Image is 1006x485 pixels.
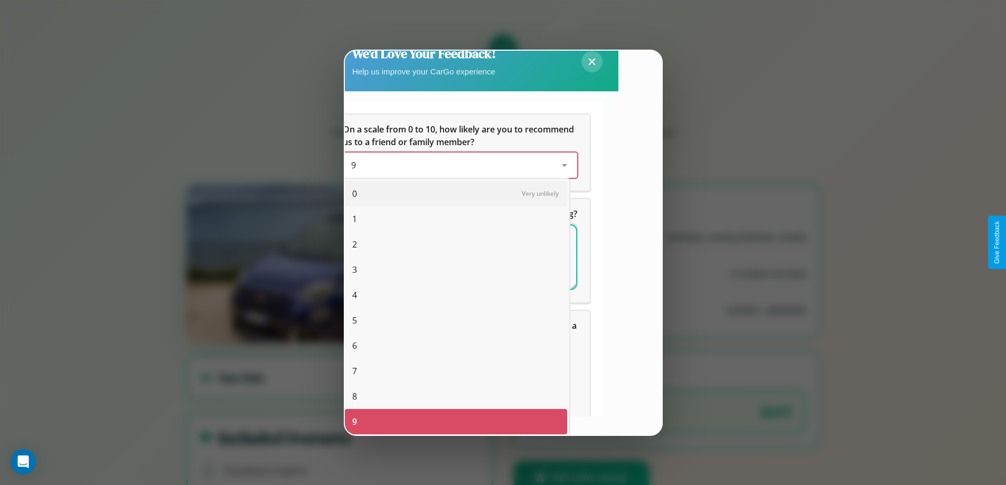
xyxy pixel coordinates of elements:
[352,415,357,428] span: 9
[345,333,567,358] div: 6
[522,189,559,198] span: Very unlikely
[345,232,567,257] div: 2
[352,213,357,225] span: 1
[352,45,496,62] h2: We'd Love Your Feedback!
[343,320,579,344] span: Which of the following features do you value the most in a vehicle?
[345,257,567,282] div: 3
[345,409,567,434] div: 9
[345,282,567,308] div: 4
[352,263,357,276] span: 3
[352,314,357,327] span: 5
[345,181,567,206] div: 0
[352,339,357,352] span: 6
[352,390,357,403] span: 8
[343,208,577,220] span: What can we do to make your experience more satisfying?
[345,358,567,384] div: 7
[352,187,357,200] span: 0
[352,238,357,251] span: 2
[343,123,577,148] h5: On a scale from 0 to 10, how likely are you to recommend us to a friend or family member?
[352,64,496,79] p: Help us improve your CarGo experience
[345,384,567,409] div: 8
[345,308,567,333] div: 5
[993,221,1001,264] div: Give Feedback
[11,449,36,474] div: Open Intercom Messenger
[352,365,357,377] span: 7
[343,153,577,178] div: On a scale from 0 to 10, how likely are you to recommend us to a friend or family member?
[345,434,567,460] div: 10
[352,289,357,301] span: 4
[351,159,356,171] span: 9
[330,115,590,191] div: On a scale from 0 to 10, how likely are you to recommend us to a friend or family member?
[345,206,567,232] div: 1
[343,123,576,148] span: On a scale from 0 to 10, how likely are you to recommend us to a friend or family member?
